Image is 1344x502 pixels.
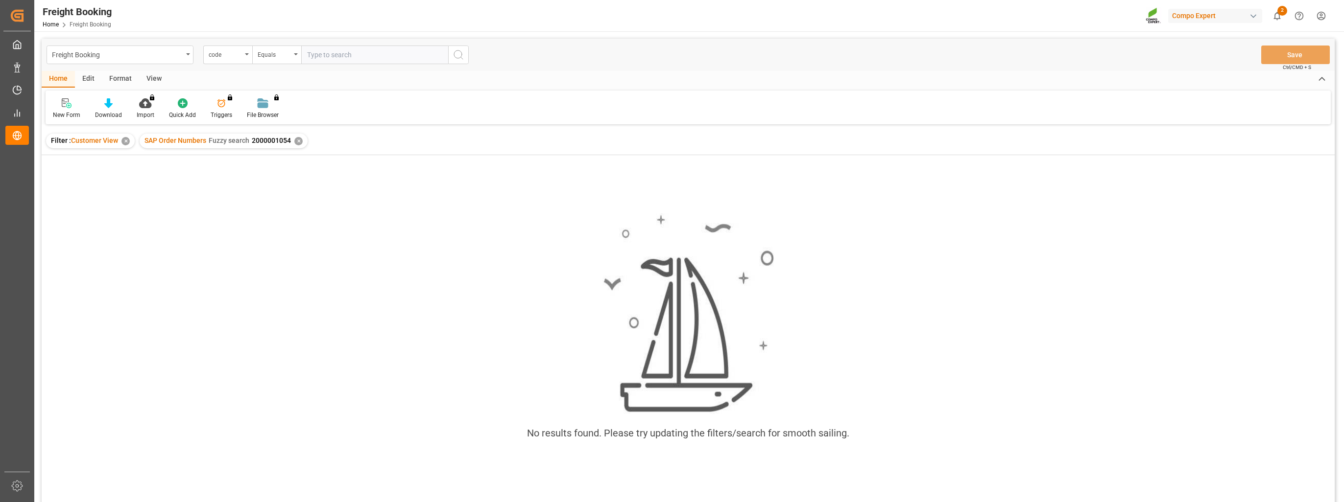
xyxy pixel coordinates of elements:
span: 2000001054 [252,137,291,144]
span: Fuzzy search [209,137,249,144]
span: Filter : [51,137,71,144]
div: Download [95,111,122,119]
div: Edit [75,71,102,88]
div: No results found. Please try updating the filters/search for smooth sailing. [527,426,849,440]
button: open menu [252,46,301,64]
div: Compo Expert [1168,9,1262,23]
div: code [209,48,242,59]
div: ✕ [121,137,130,145]
img: smooth_sailing.jpeg [602,213,774,414]
a: Home [43,21,59,28]
span: SAP Order Numbers [144,137,206,144]
input: Type to search [301,46,448,64]
span: 2 [1277,6,1287,16]
button: open menu [203,46,252,64]
img: Screenshot%202023-09-29%20at%2010.02.21.png_1712312052.png [1146,7,1161,24]
button: Compo Expert [1168,6,1266,25]
div: ✕ [294,137,303,145]
div: Equals [258,48,291,59]
button: show 2 new notifications [1266,5,1288,27]
div: Home [42,71,75,88]
div: Freight Booking [43,4,112,19]
div: View [139,71,169,88]
div: Quick Add [169,111,196,119]
button: Help Center [1288,5,1310,27]
div: Format [102,71,139,88]
button: open menu [47,46,193,64]
button: search button [448,46,469,64]
div: Freight Booking [52,48,183,60]
span: Customer View [71,137,118,144]
div: New Form [53,111,80,119]
button: Save [1261,46,1330,64]
span: Ctrl/CMD + S [1283,64,1311,71]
